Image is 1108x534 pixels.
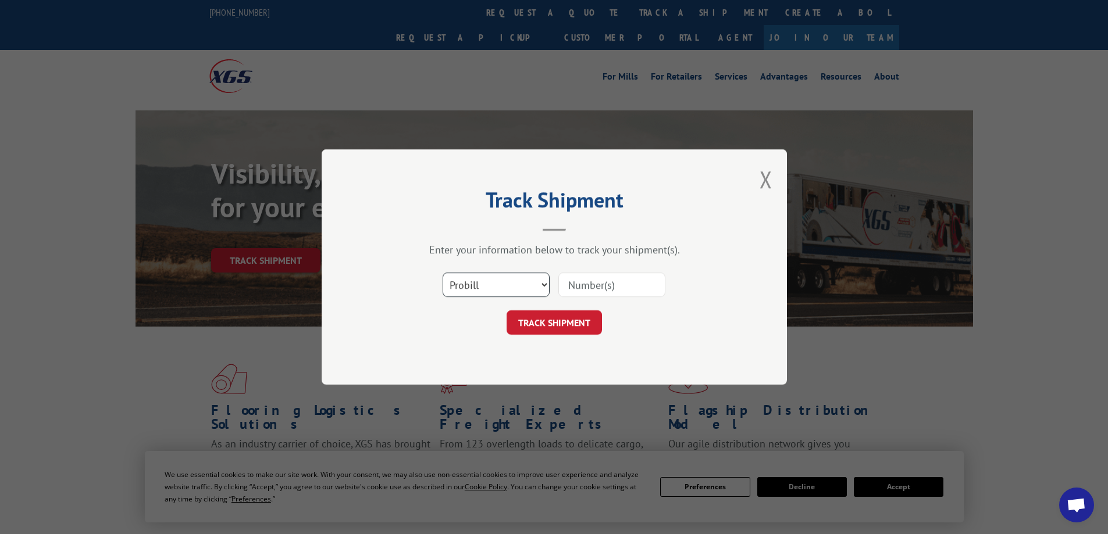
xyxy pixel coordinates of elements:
[1059,488,1094,522] div: Open chat
[760,164,772,195] button: Close modal
[507,310,602,335] button: TRACK SHIPMENT
[380,192,729,214] h2: Track Shipment
[380,243,729,256] div: Enter your information below to track your shipment(s).
[558,273,665,297] input: Number(s)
